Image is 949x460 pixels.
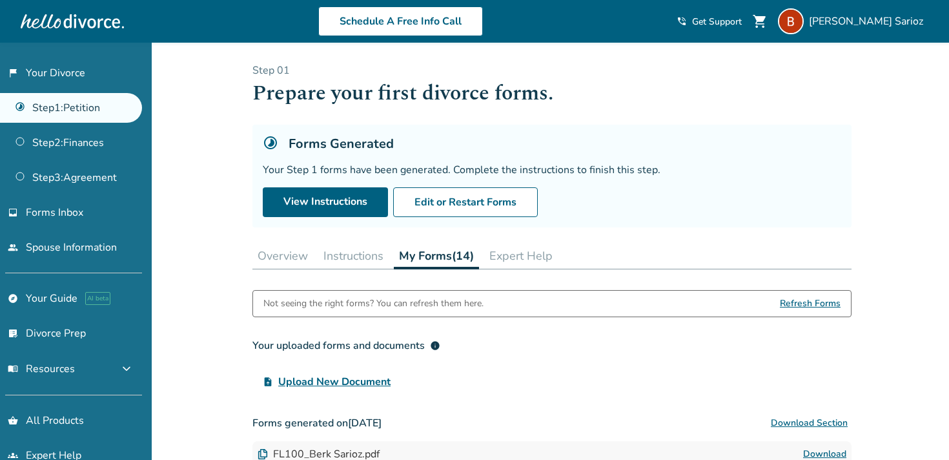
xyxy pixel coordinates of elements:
span: phone_in_talk [677,16,687,26]
img: Document [258,449,268,459]
span: inbox [8,207,18,218]
span: flag_2 [8,68,18,78]
span: Resources [8,362,75,376]
span: expand_more [119,361,134,377]
span: explore [8,293,18,304]
span: list_alt_check [8,328,18,339]
div: Not seeing the right forms? You can refresh them here. [263,291,484,317]
div: Your Step 1 forms have been generated. Complete the instructions to finish this step. [263,163,841,177]
span: Upload New Document [278,374,391,390]
span: people [8,242,18,253]
button: Expert Help [484,243,558,269]
button: Instructions [318,243,389,269]
span: Forms Inbox [26,205,83,220]
p: Step 0 1 [252,63,852,78]
h1: Prepare your first divorce forms. [252,78,852,109]
h3: Forms generated on [DATE] [252,410,852,436]
span: info [430,340,440,351]
button: Download Section [767,410,852,436]
span: [PERSON_NAME] Sarioz [809,14,928,28]
h5: Forms Generated [289,135,394,152]
a: View Instructions [263,187,388,217]
span: Refresh Forms [780,291,841,317]
span: AI beta [85,292,110,305]
span: Get Support [692,16,742,28]
button: My Forms(14) [394,243,479,269]
button: Edit or Restart Forms [393,187,538,217]
span: shopping_cart [752,14,768,29]
span: menu_book [8,364,18,374]
img: Berk Sa [778,8,804,34]
a: phone_in_talkGet Support [677,16,742,28]
iframe: Chat Widget [884,398,949,460]
div: Your uploaded forms and documents [252,338,440,353]
a: Schedule A Free Info Call [318,6,483,36]
button: Overview [252,243,313,269]
span: shopping_basket [8,415,18,426]
span: upload_file [263,377,273,387]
